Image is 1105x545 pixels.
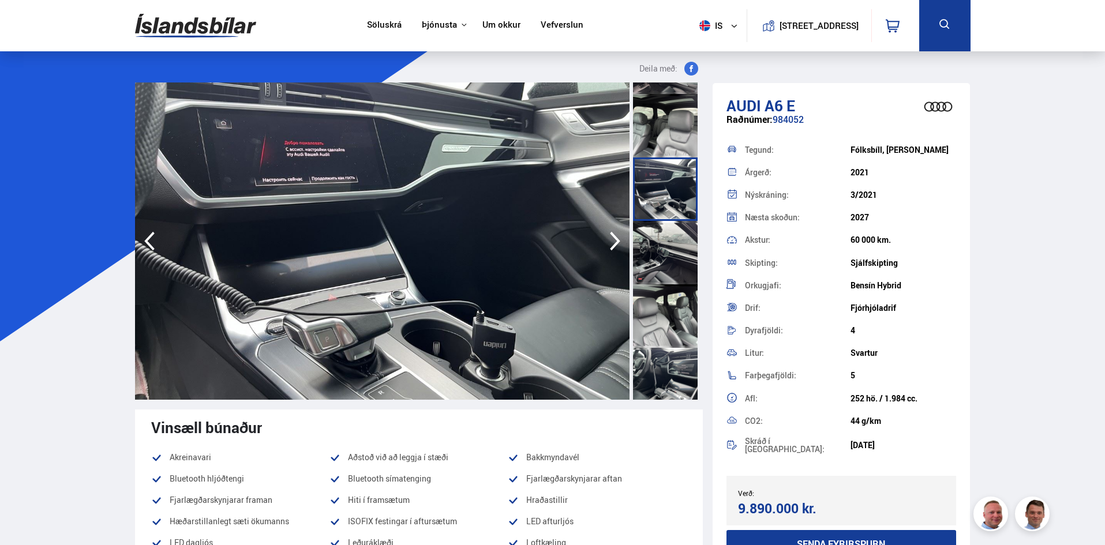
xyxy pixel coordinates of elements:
li: Akreinavari [151,450,329,464]
span: A6 E [765,95,795,116]
div: 2021 [851,168,956,177]
li: Bakkmyndavél [508,450,686,464]
div: 3/2021 [851,190,956,200]
span: Audi [726,95,761,116]
div: 44 g/km [851,416,956,426]
a: [STREET_ADDRESS] [753,9,865,42]
span: Deila með: [639,62,677,76]
div: 2027 [851,213,956,222]
img: FbJEzSuNWCJXmdc-.webp [1017,498,1051,533]
li: Hæðarstillanlegt sæti ökumanns [151,514,329,528]
div: 252 hö. / 1.984 cc. [851,394,956,403]
div: Orkugjafi: [745,281,851,290]
li: ISOFIX festingar í aftursætum [329,514,508,528]
div: Skipting: [745,259,851,267]
li: Fjarlægðarskynjarar framan [151,493,329,507]
li: Hiti í framsætum [329,493,508,507]
img: G0Ugv5HjCgRt.svg [135,7,256,44]
button: Deila með: [635,62,703,76]
button: [STREET_ADDRESS] [784,21,855,31]
a: Um okkur [482,20,520,32]
li: LED afturljós [508,514,686,528]
a: Söluskrá [367,20,402,32]
li: Bluetooth hljóðtengi [151,472,329,486]
img: 2978712.jpeg [135,82,630,400]
div: Akstur: [745,236,851,244]
div: 4 [851,326,956,335]
div: Nýskráning: [745,191,851,199]
div: Árgerð: [745,168,851,176]
div: Fólksbíll, [PERSON_NAME] [851,145,956,155]
li: Hraðastillir [508,493,686,507]
div: Vinsæll búnaður [151,419,687,436]
img: brand logo [915,89,961,125]
div: Sjálfskipting [851,258,956,268]
div: Afl: [745,394,851,403]
div: Drif: [745,304,851,312]
img: siFngHWaQ9KaOqBr.png [975,498,1010,533]
li: Fjarlægðarskynjarar aftan [508,472,686,486]
button: Open LiveChat chat widget [9,5,44,39]
img: svg+xml;base64,PHN2ZyB4bWxucz0iaHR0cDovL3d3dy53My5vcmcvMjAwMC9zdmciIHdpZHRoPSI1MTIiIGhlaWdodD0iNT... [699,20,710,31]
div: 984052 [726,114,957,137]
div: 5 [851,371,956,380]
li: Bluetooth símatenging [329,472,508,486]
div: Farþegafjöldi: [745,371,851,379]
div: Næsta skoðun: [745,213,851,221]
div: [DATE] [851,441,956,450]
div: 9.890.000 kr. [738,501,838,516]
button: Þjónusta [422,20,457,31]
div: Skráð í [GEOGRAPHIC_DATA]: [745,437,851,453]
div: CO2: [745,417,851,425]
div: Dyrafjöldi: [745,326,851,334]
span: is [695,20,724,31]
div: Bensín Hybrid [851,281,956,290]
div: Svartur [851,348,956,358]
button: is [695,9,747,43]
div: Fjórhjóladrif [851,303,956,313]
div: 60 000 km. [851,235,956,245]
span: Raðnúmer: [726,113,773,126]
div: Tegund: [745,146,851,154]
div: Litur: [745,349,851,357]
div: Verð: [738,489,841,497]
li: Aðstoð við að leggja í stæði [329,450,508,464]
a: Vefverslun [541,20,583,32]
